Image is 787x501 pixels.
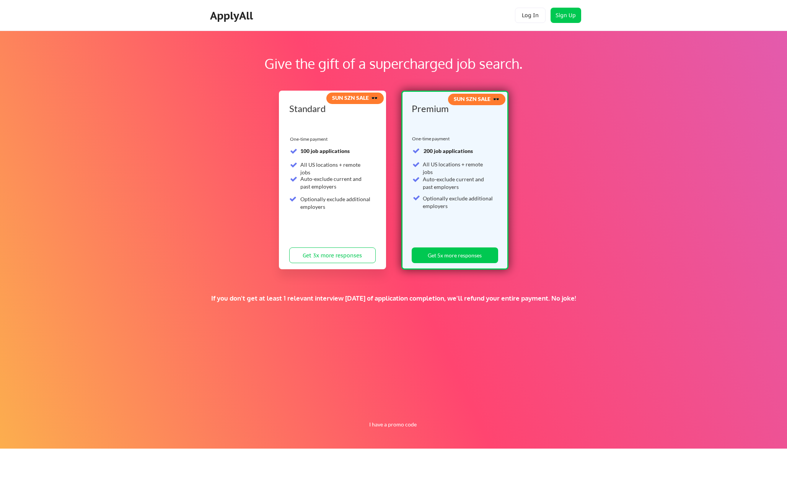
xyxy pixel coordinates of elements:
[300,175,371,190] div: Auto-exclude current and past employers
[290,136,330,142] div: One-time payment
[332,94,378,101] strong: SUN SZN SALE 🕶️
[300,195,371,210] div: Optionally exclude additional employers
[551,8,581,23] button: Sign Up
[423,176,494,190] div: Auto-exclude current and past employers
[365,420,421,429] button: I have a promo code
[412,247,498,263] button: Get 5x more responses
[210,9,255,22] div: ApplyAll
[289,247,376,263] button: Get 3x more responses
[423,161,494,176] div: All US locations + remote jobs
[300,148,350,154] strong: 100 job applications
[515,8,546,23] button: Log In
[412,136,452,142] div: One-time payment
[49,53,738,74] div: Give the gift of a supercharged job search.
[423,195,494,210] div: Optionally exclude additional employers
[424,148,473,154] strong: 200 job applications
[412,104,495,113] div: Premium
[289,104,373,113] div: Standard
[454,96,499,102] strong: SUN SZN SALE 🕶️
[300,161,371,176] div: All US locations + remote jobs
[133,294,654,303] div: If you don't get at least 1 relevant interview [DATE] of application completion, we'll refund you...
